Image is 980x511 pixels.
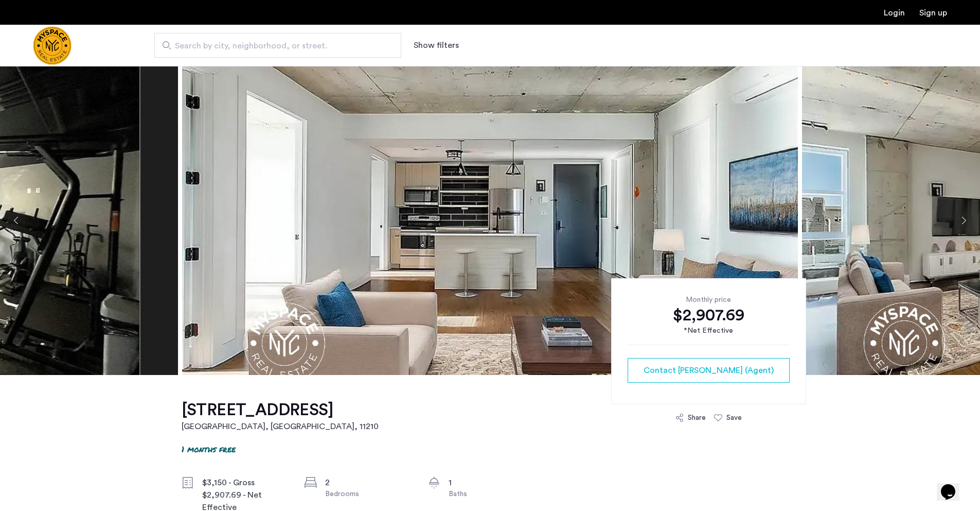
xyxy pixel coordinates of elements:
[414,39,459,52] button: Show or hide filters
[919,9,947,17] a: Registration
[182,420,379,433] h2: [GEOGRAPHIC_DATA], [GEOGRAPHIC_DATA] , 11210
[8,212,25,229] button: Previous apartment
[182,443,236,455] p: 1 months free
[33,26,72,65] img: logo
[449,489,535,499] div: Baths
[688,413,706,423] div: Share
[628,295,790,305] div: Monthly price
[202,476,289,489] div: $3,150 - Gross
[325,489,412,499] div: Bedrooms
[154,33,401,58] input: Apartment Search
[937,470,970,501] iframe: chat widget
[628,326,790,336] div: *Net Effective
[449,476,535,489] div: 1
[182,66,798,375] img: apartment
[182,400,379,420] h1: [STREET_ADDRESS]
[325,476,412,489] div: 2
[182,400,379,433] a: [STREET_ADDRESS][GEOGRAPHIC_DATA], [GEOGRAPHIC_DATA], 11210
[884,9,905,17] a: Login
[628,305,790,326] div: $2,907.69
[955,212,972,229] button: Next apartment
[726,413,742,423] div: Save
[644,364,774,377] span: Contact [PERSON_NAME] (Agent)
[628,358,790,383] button: button
[33,26,72,65] a: Cazamio Logo
[175,40,372,52] span: Search by city, neighborhood, or street.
